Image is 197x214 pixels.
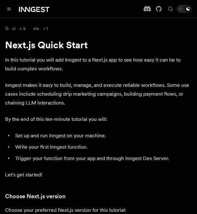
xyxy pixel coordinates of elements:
li: Trigger your function from your app and through Inngest Dev Server. [13,154,192,163]
li: Set up and run Inngest on your machine. [13,131,192,140]
button: Toggle navigation [5,5,13,13]
p: Inngest makes it easy to build, manage, and execute reliable workflows. Some use cases include sc... [5,81,192,107]
a: Quick start [5,25,48,32]
li: Write your first Inngest function. [13,143,192,152]
p: By the end of this ten-minute tutorial you will: [5,115,192,124]
p: In this tutorial you will add Inngest to a Next.js app to see how easy it can be to build complex... [5,56,192,73]
h1: Next.js Quick Start [5,39,192,51]
a: Choose Next.js version [5,192,65,201]
button: Toggle dark mode [177,5,192,13]
p: Let's get started! [5,170,192,179]
button: Find something... [167,5,174,13]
